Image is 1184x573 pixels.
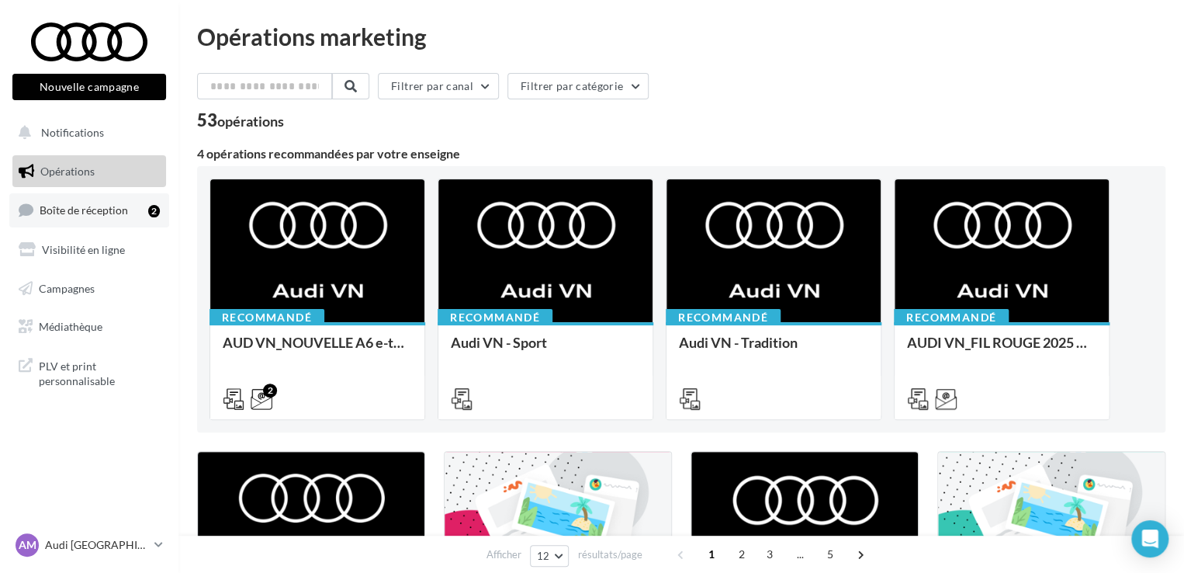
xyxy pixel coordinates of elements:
p: Audi [GEOGRAPHIC_DATA] [45,537,148,553]
div: AUDI VN_FIL ROUGE 2025 - A1, Q2, Q3, Q5 et Q4 e-tron [907,335,1096,366]
div: opérations [217,114,284,128]
div: 4 opérations recommandées par votre enseigne [197,148,1165,160]
div: Open Intercom Messenger [1131,520,1168,557]
span: 1 [699,542,724,567]
span: 5 [818,542,843,567]
span: Opérations [40,165,95,178]
span: AM [19,537,36,553]
span: Visibilité en ligne [42,243,125,256]
a: Médiathèque [9,311,169,343]
span: 12 [537,550,550,562]
span: 3 [757,542,782,567]
button: 12 [530,545,569,567]
div: Recommandé [894,309,1009,326]
a: Campagnes [9,273,169,305]
div: Recommandé [666,309,781,326]
a: Opérations [9,155,169,188]
div: Recommandé [438,309,552,326]
div: Recommandé [209,309,324,326]
div: 2 [148,205,160,217]
a: AM Audi [GEOGRAPHIC_DATA] [12,530,166,560]
a: Visibilité en ligne [9,234,169,266]
button: Notifications [9,116,163,149]
span: Boîte de réception [40,203,128,217]
span: PLV et print personnalisable [39,356,160,389]
div: 2 [263,384,277,398]
div: AUD VN_NOUVELLE A6 e-tron [223,335,412,366]
span: résultats/page [577,547,642,562]
span: ... [788,542,812,567]
button: Filtrer par canal [378,73,499,99]
div: 53 [197,112,284,129]
span: Notifications [41,126,104,139]
span: 2 [729,542,754,567]
button: Nouvelle campagne [12,74,166,100]
span: Campagnes [39,281,95,294]
a: Boîte de réception2 [9,193,169,227]
div: Audi VN - Tradition [679,335,868,366]
span: Médiathèque [39,320,102,333]
a: PLV et print personnalisable [9,349,169,395]
span: Afficher [486,547,521,562]
button: Filtrer par catégorie [507,73,649,99]
div: Opérations marketing [197,25,1165,48]
div: Audi VN - Sport [451,335,640,366]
